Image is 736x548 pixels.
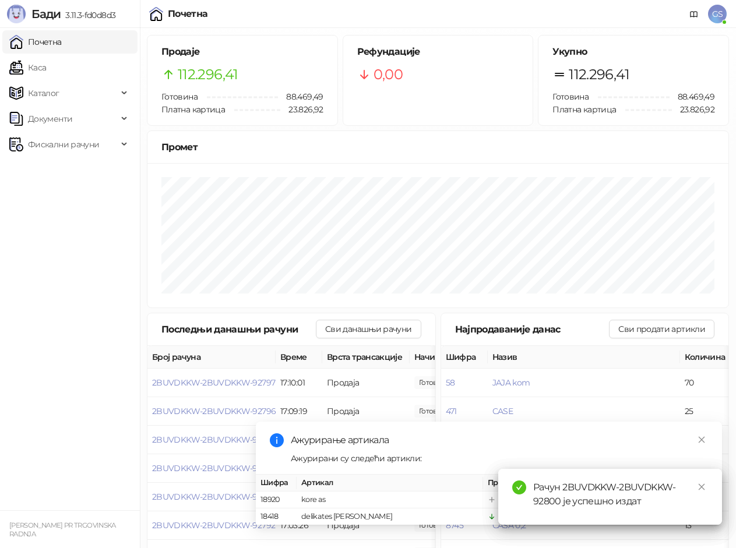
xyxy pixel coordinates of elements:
[297,492,483,508] td: kore as
[28,82,59,105] span: Каталог
[276,346,322,369] th: Време
[9,30,62,54] a: Почетна
[161,45,323,59] h5: Продаје
[152,520,275,531] button: 2BUVDKKW-2BUVDKKW-92792
[291,433,708,447] div: Ажурирање артикала
[680,369,733,397] td: 70
[147,346,276,369] th: Број рачуна
[322,397,410,426] td: Продаја
[488,346,680,369] th: Назив
[276,369,322,397] td: 17:10:01
[698,436,706,444] span: close
[685,5,703,23] a: Документација
[414,376,454,389] span: 1.149,00
[357,45,519,59] h5: Рефундације
[512,480,526,494] span: check-circle
[698,483,706,491] span: close
[152,463,276,473] button: 2BUVDKKW-2BUVDKKW-92794
[31,7,61,21] span: Бади
[152,406,276,416] button: 2BUVDKKW-2BUVDKKW-92796
[552,91,589,102] span: Готовина
[152,492,275,502] button: 2BUVDKKW-2BUVDKKW-92793
[256,492,297,508] td: 18920
[492,377,530,388] button: JAJA kom
[280,103,323,116] span: 23.826,92
[446,406,457,416] button: 471
[609,320,714,338] button: Сви продати артикли
[270,433,284,447] span: info-circle
[168,9,208,19] div: Почетна
[297,508,483,525] td: delikates [PERSON_NAME]
[152,377,275,388] button: 2BUVDKKW-2BUVDKKW-92797
[256,475,297,492] th: Шифра
[695,433,708,446] a: Close
[680,397,733,426] td: 25
[7,5,26,23] img: Logo
[441,346,488,369] th: Шифра
[9,56,46,79] a: Каса
[152,434,275,445] button: 2BUVDKKW-2BUVDKKW-92795
[316,320,421,338] button: Сви данашњи рачуни
[569,63,629,86] span: 112.296,41
[297,475,483,492] th: Артикал
[322,346,410,369] th: Врста трансакције
[161,91,198,102] span: Готовина
[414,405,454,418] span: 570,00
[322,369,410,397] td: Продаја
[178,63,238,86] span: 112.296,41
[9,521,116,538] small: [PERSON_NAME] PR TRGOVINSKA RADNJA
[552,45,714,59] h5: Укупно
[695,480,708,493] a: Close
[672,103,714,116] span: 23.826,92
[256,508,297,525] td: 18418
[483,475,571,492] th: Промена
[161,140,714,154] div: Промет
[492,406,513,416] button: CASE
[28,133,99,156] span: Фискални рачуни
[278,90,323,103] span: 88.469,49
[28,107,72,130] span: Документи
[410,346,526,369] th: Начини плаћања
[61,10,115,20] span: 3.11.3-fd0d8d3
[455,322,610,337] div: Најпродаваније данас
[291,452,708,465] div: Ажурирани су следећи артикли:
[374,63,403,86] span: 0,00
[161,104,225,115] span: Платна картица
[276,397,322,426] td: 17:09:19
[446,377,455,388] button: 58
[708,5,727,23] span: GS
[161,322,316,337] div: Последњи данашњи рачуни
[533,480,708,508] div: Рачун 2BUVDKKW-2BUVDKKW-92800 је успешно издат
[552,104,616,115] span: Платна картица
[680,346,733,369] th: Количина
[670,90,714,103] span: 88.469,49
